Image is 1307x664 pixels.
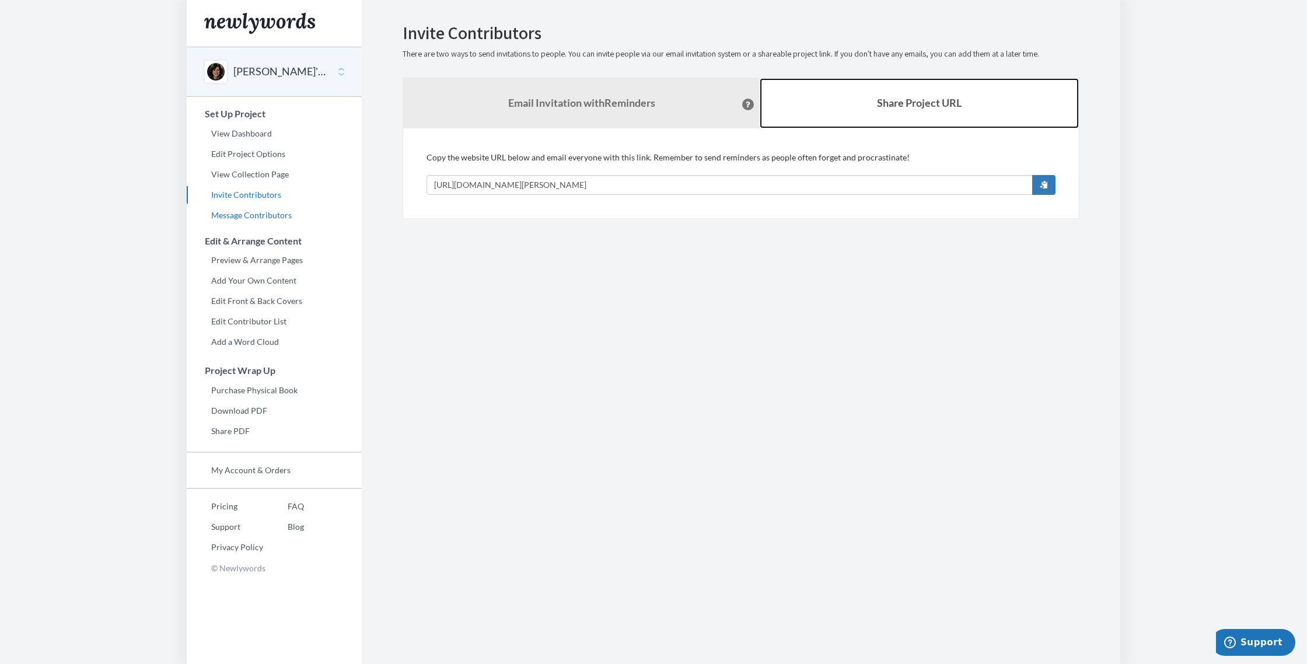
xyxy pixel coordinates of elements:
[877,96,962,109] b: Share Project URL
[427,152,1056,195] div: Copy the website URL below and email everyone with this link. Remember to send reminders as peopl...
[1216,629,1295,658] iframe: Opens a widget where you can chat to one of our agents
[187,292,362,310] a: Edit Front & Back Covers
[187,539,263,556] a: Privacy Policy
[187,365,362,376] h3: Project Wrap Up
[233,64,328,79] button: [PERSON_NAME]'s 70th Birthday Book
[187,462,362,479] a: My Account & Orders
[187,166,362,183] a: View Collection Page
[403,48,1079,60] p: There are two ways to send invitations to people. You can invite people via our email invitation ...
[187,559,362,577] p: © Newlywords
[187,382,362,399] a: Purchase Physical Book
[187,518,263,536] a: Support
[187,207,362,224] a: Message Contributors
[187,251,362,269] a: Preview & Arrange Pages
[187,145,362,163] a: Edit Project Options
[187,313,362,330] a: Edit Contributor List
[187,236,362,246] h3: Edit & Arrange Content
[508,96,655,109] strong: Email Invitation with Reminders
[187,498,263,515] a: Pricing
[204,13,315,34] img: Newlywords logo
[263,518,304,536] a: Blog
[187,125,362,142] a: View Dashboard
[187,109,362,119] h3: Set Up Project
[187,333,362,351] a: Add a Word Cloud
[263,498,304,515] a: FAQ
[187,422,362,440] a: Share PDF
[187,272,362,289] a: Add Your Own Content
[403,23,1079,43] h2: Invite Contributors
[187,402,362,420] a: Download PDF
[187,186,362,204] a: Invite Contributors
